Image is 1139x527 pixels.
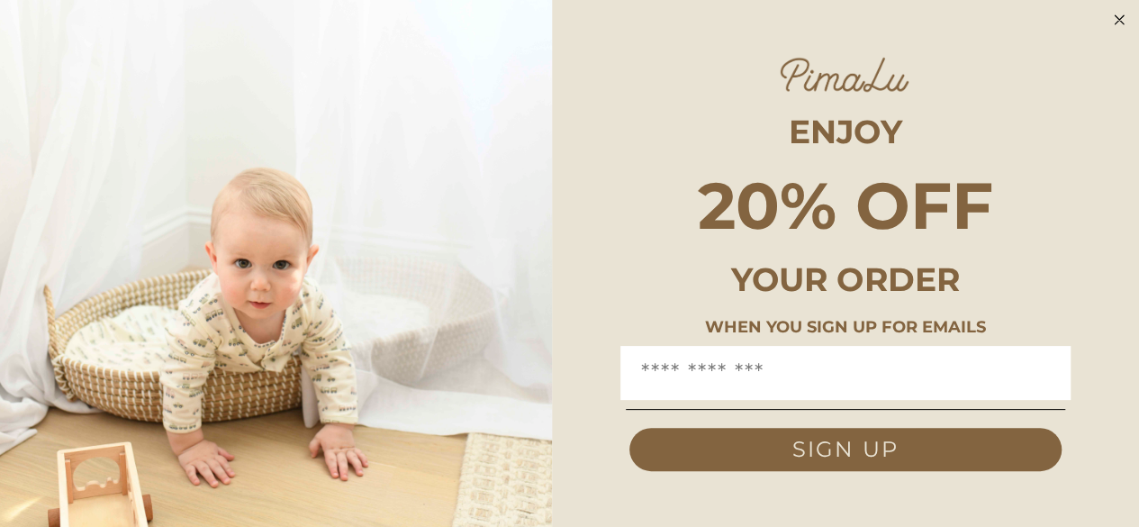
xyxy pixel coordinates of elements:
[705,317,986,337] span: WHEN YOU SIGN UP FOR EMAILS
[1108,9,1130,31] button: Close dialog
[698,166,992,245] span: 20% OFF
[629,428,1062,471] button: SIGN UP
[778,56,913,94] img: PIMALU
[626,355,1065,391] input: Email Address
[789,112,901,151] span: ENJOY
[731,259,959,299] span: YOUR ORDER
[626,409,1065,410] img: underline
